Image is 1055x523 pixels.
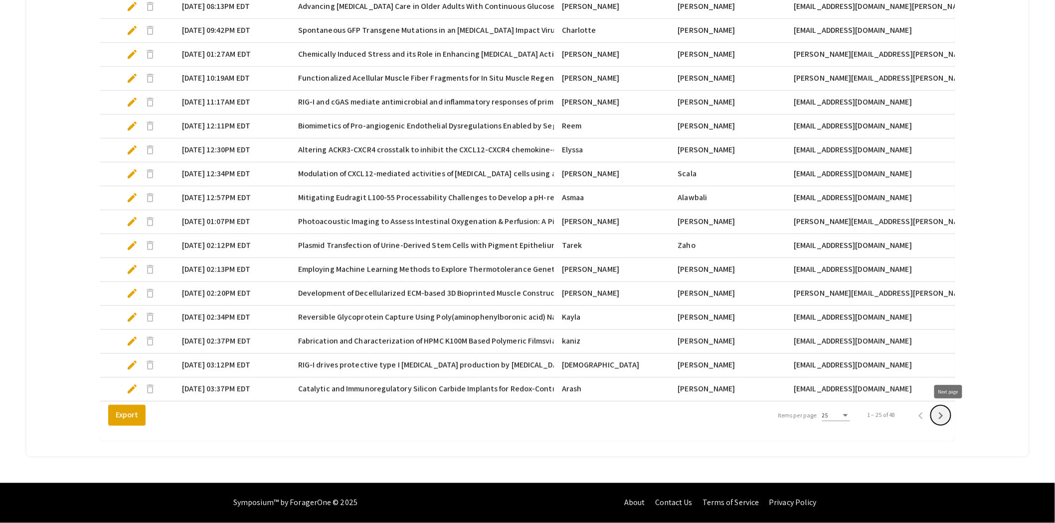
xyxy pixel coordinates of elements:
span: Modulation of CXCL12-mediated activities of [MEDICAL_DATA] cells using a CXCL12-CXCL4 binding int... [298,168,700,180]
mat-cell: [PERSON_NAME] [554,43,670,67]
mat-cell: [DATE] 01:27AM EDT [174,43,290,67]
mat-cell: [EMAIL_ADDRESS][DOMAIN_NAME] [786,234,965,258]
mat-cell: [PERSON_NAME] [554,67,670,91]
span: delete [144,263,156,275]
div: 1 – 25 of 48 [868,411,895,420]
mat-cell: [PERSON_NAME] [554,91,670,115]
span: Fabrication and Characterization of HPMC K100M Based Polymeric Filmsvia Extrusion-Based 3D Printing [298,335,655,347]
div: Items per page: [778,411,818,420]
span: Photoacoustic Imaging to Assess Intestinal Oxygenation & Perfusion: A Pilot Pediatric Clinical Study [298,216,648,228]
span: edit [126,335,138,347]
mat-cell: [PERSON_NAME] [554,282,670,306]
mat-cell: [DATE] 03:12PM EDT [174,354,290,378]
mat-cell: [EMAIL_ADDRESS][DOMAIN_NAME] [786,186,965,210]
mat-cell: [PERSON_NAME] [670,19,786,43]
mat-select: Items per page: [822,412,850,419]
mat-cell: [PERSON_NAME][EMAIL_ADDRESS][PERSON_NAME][DOMAIN_NAME] [786,210,965,234]
mat-cell: [PERSON_NAME][EMAIL_ADDRESS][PERSON_NAME][DOMAIN_NAME] [786,67,965,91]
button: Export [108,405,146,426]
mat-cell: kaniz [554,330,670,354]
mat-cell: [PERSON_NAME] [670,138,786,162]
mat-cell: [PERSON_NAME] [670,378,786,401]
span: Chemically Induced Stress and its Role in Enhancing [MEDICAL_DATA] Activation and Tumor Immunity [298,48,650,60]
mat-cell: [EMAIL_ADDRESS][DOMAIN_NAME] [786,19,965,43]
mat-cell: Arash [554,378,670,401]
mat-cell: [DATE] 12:34PM EDT [174,162,290,186]
mat-cell: [PERSON_NAME] [670,306,786,330]
span: edit [126,311,138,323]
mat-cell: [DEMOGRAPHIC_DATA] [554,354,670,378]
a: Privacy Policy [769,498,817,508]
mat-cell: [PERSON_NAME] [670,210,786,234]
mat-cell: [EMAIL_ADDRESS][DOMAIN_NAME] [786,138,965,162]
mat-cell: [PERSON_NAME] [670,91,786,115]
mat-cell: [EMAIL_ADDRESS][DOMAIN_NAME] [786,330,965,354]
span: delete [144,144,156,156]
span: delete [144,72,156,84]
span: delete [144,216,156,228]
span: Catalytic and Immunoregulatory Silicon Carbide Implants for Redox-Controlled Regeneration and Imp... [298,383,709,395]
a: Contact Us [655,498,693,508]
span: delete [144,168,156,180]
mat-cell: [DATE] 01:07PM EDT [174,210,290,234]
span: RIG-I drives protective type I [MEDICAL_DATA] production by [MEDICAL_DATA] in response to [MEDICA... [298,359,837,371]
mat-cell: [PERSON_NAME] [670,354,786,378]
mat-cell: Alawbali [670,186,786,210]
span: delete [144,335,156,347]
span: Advancing [MEDICAL_DATA] Care in Older Adults With Continuous Glucose Monitoring and Automated [M... [298,0,741,12]
mat-cell: [DATE] 03:37PM EDT [174,378,290,401]
span: delete [144,359,156,371]
div: Symposium™ by ForagerOne © 2025 [233,483,357,523]
span: edit [126,24,138,36]
mat-cell: [EMAIL_ADDRESS][DOMAIN_NAME] [786,162,965,186]
span: delete [144,383,156,395]
span: edit [126,168,138,180]
mat-cell: [PERSON_NAME] [554,210,670,234]
span: edit [126,359,138,371]
span: edit [126,120,138,132]
span: delete [144,48,156,60]
span: Functionalized Acellular Muscle Fiber Fragments for In Situ Muscle Regeneration [298,72,580,84]
mat-cell: [DATE] 12:30PM EDT [174,138,290,162]
div: Next page [934,385,962,398]
mat-cell: Charlotte [554,19,670,43]
span: delete [144,96,156,108]
span: Development of Decellularized ECM-based 3D Bioprinted Muscle Constructs with Dual Growth Factors ... [298,287,855,299]
span: delete [144,0,156,12]
span: delete [144,24,156,36]
span: delete [144,287,156,299]
mat-cell: Tarek [554,234,670,258]
mat-cell: [DATE] 09:42PM EDT [174,19,290,43]
span: delete [144,120,156,132]
mat-cell: Zaho [670,234,786,258]
mat-cell: [EMAIL_ADDRESS][DOMAIN_NAME] [786,258,965,282]
mat-cell: [PERSON_NAME] [670,43,786,67]
mat-cell: [DATE] 02:12PM EDT [174,234,290,258]
span: edit [126,72,138,84]
mat-cell: [EMAIL_ADDRESS][DOMAIN_NAME] [786,378,965,401]
mat-cell: [DATE] 02:34PM EDT [174,306,290,330]
mat-cell: [DATE] 02:13PM EDT [174,258,290,282]
mat-cell: [EMAIL_ADDRESS][DOMAIN_NAME] [786,306,965,330]
span: edit [126,287,138,299]
span: Reversible Glycoprotein Capture Using Poly(aminophenylboronic acid) Nanorods Under a Wide pH Range [298,311,664,323]
mat-cell: Asmaa [554,186,670,210]
span: edit [126,263,138,275]
span: edit [126,0,138,12]
a: Terms of Service [703,498,759,508]
span: Mitigating Eudragit L100-55 Processability Challenges to Develop a pH-responsive matrix using Dir... [298,192,779,204]
a: About [624,498,645,508]
span: delete [144,240,156,252]
mat-cell: [PERSON_NAME] [670,115,786,138]
span: edit [126,240,138,252]
span: edit [126,144,138,156]
mat-cell: Elyssa [554,138,670,162]
mat-cell: [PERSON_NAME][EMAIL_ADDRESS][PERSON_NAME][DOMAIN_NAME] [786,282,965,306]
span: delete [144,192,156,204]
button: Previous page [911,405,931,425]
mat-cell: [PERSON_NAME] [554,258,670,282]
iframe: Chat [7,478,42,516]
span: Altering ACKR3-CXCR4 crosstalk to inhibit the CXCL12-CXCR4 chemokine-driven [MEDICAL_DATA] progre... [298,144,679,156]
mat-cell: [DATE] 02:20PM EDT [174,282,290,306]
button: Next page [931,405,951,425]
